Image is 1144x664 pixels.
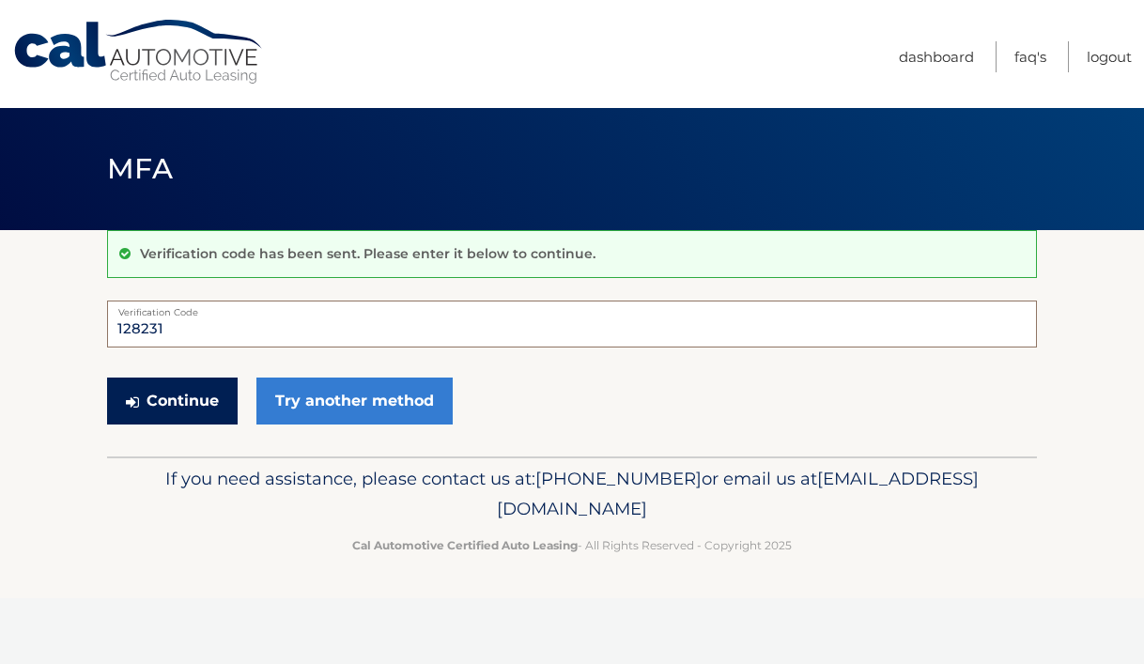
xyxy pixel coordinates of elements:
a: Cal Automotive [12,19,266,85]
a: Dashboard [899,41,974,72]
label: Verification Code [107,301,1037,316]
button: Continue [107,378,238,425]
p: Verification code has been sent. Please enter it below to continue. [140,245,595,262]
p: If you need assistance, please contact us at: or email us at [119,464,1025,524]
a: FAQ's [1014,41,1046,72]
span: [EMAIL_ADDRESS][DOMAIN_NAME] [497,468,979,519]
span: [PHONE_NUMBER] [535,468,702,489]
input: Verification Code [107,301,1037,347]
p: - All Rights Reserved - Copyright 2025 [119,535,1025,555]
span: MFA [107,151,173,186]
a: Logout [1087,41,1132,72]
strong: Cal Automotive Certified Auto Leasing [352,538,578,552]
a: Try another method [256,378,453,425]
